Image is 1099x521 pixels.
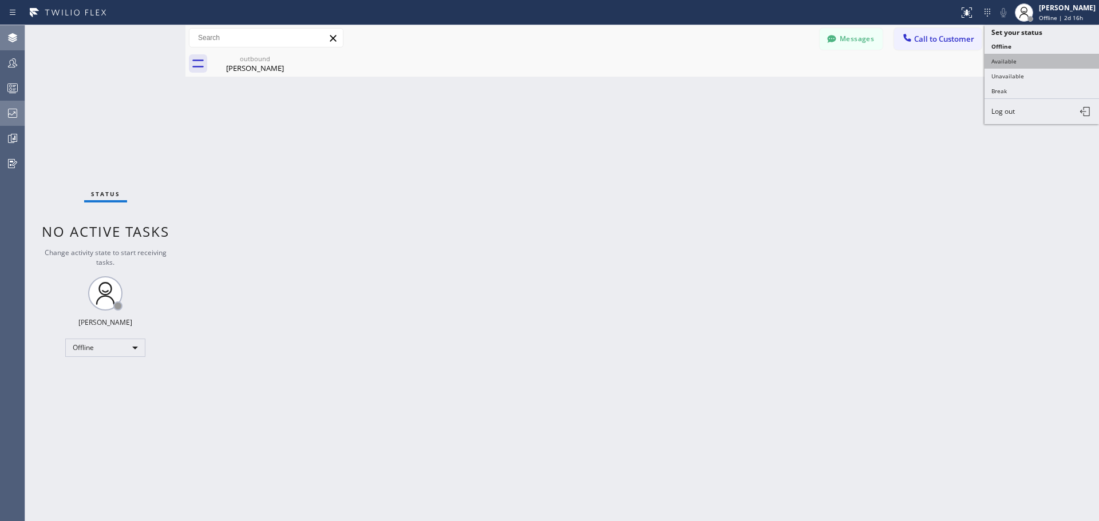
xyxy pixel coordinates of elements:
button: Mute [995,5,1011,21]
span: No active tasks [42,222,169,241]
button: Messages [820,28,883,50]
div: outbound [212,54,298,63]
div: [PERSON_NAME] [212,63,298,73]
div: [PERSON_NAME] [1039,3,1096,13]
div: [PERSON_NAME] [78,317,132,327]
input: Search [189,29,343,47]
button: Call to Customer [894,28,982,50]
div: Connie Sourapas [212,51,298,77]
span: Change activity state to start receiving tasks. [45,248,167,267]
span: Offline | 2d 16h [1039,14,1083,22]
span: Call to Customer [914,34,974,44]
div: Offline [65,339,145,357]
span: Status [91,190,120,198]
